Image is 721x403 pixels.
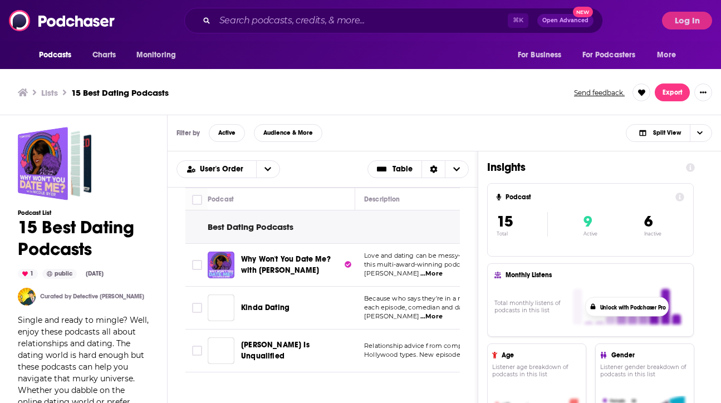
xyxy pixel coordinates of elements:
[39,47,72,63] span: Podcasts
[85,45,123,66] a: Charts
[71,87,169,98] h3: 15 Best Dating Podcasts
[393,165,413,173] span: Table
[510,45,576,66] button: open menu
[694,83,712,101] button: Show More Button
[215,12,508,30] input: Search podcasts, credits, & more...
[662,12,712,30] button: Log In
[537,14,594,27] button: Open AdvancedNew
[364,294,534,302] span: Because who says they're in a relationship anymore? In
[653,130,681,136] span: Split View
[200,165,247,173] span: User's Order
[600,303,666,311] button: Unlock with Podchaser Pro
[573,7,593,17] span: New
[542,18,588,23] span: Open Advanced
[421,161,445,178] div: Sort Direction
[208,294,234,321] a: Kinda Dating
[208,222,293,232] tr: Best Dating Podcasts
[506,271,681,279] h4: Monthly Listens
[263,130,313,136] span: Audience & More
[241,340,351,362] a: [PERSON_NAME] Is Unqualified
[626,124,712,142] button: Choose View
[208,337,234,364] a: Anna Faris Is Unqualified
[571,88,628,97] button: Send feedback.
[241,254,351,276] a: Why Won't You Date Me? with [PERSON_NAME]
[497,231,547,237] p: Total
[644,212,653,231] span: 6
[518,47,562,63] span: For Business
[256,161,279,178] button: open menu
[192,346,202,356] span: Toggle select row
[364,261,503,277] span: this multi-award-winning podcast, comedian [PERSON_NAME]
[492,363,581,378] h4: Listener age breakdown of podcasts in this list
[367,160,469,178] button: Choose View
[600,363,689,378] h4: Listener gender breakdown of podcasts in this list
[18,269,38,279] div: 1
[192,303,202,313] span: Toggle select row
[241,303,290,312] span: Kinda Dating
[583,212,592,231] span: 9
[508,13,528,28] span: ⌘ K
[18,217,149,260] h1: 15 Best Dating Podcasts
[176,160,280,178] h2: Choose List sort
[218,130,236,136] span: Active
[494,299,569,314] h4: Total monthly listens of podcasts in this list
[92,47,116,63] span: Charts
[583,231,597,237] p: Active
[208,193,234,206] div: Podcast
[364,342,517,350] span: Relationship advice from completely unqualified
[644,231,661,237] p: Inactive
[582,47,636,63] span: For Podcasters
[487,160,677,174] h1: Insights
[502,351,577,359] h4: Age
[241,340,310,361] span: [PERSON_NAME] Is Unqualified
[655,83,690,101] button: Export
[497,212,513,231] span: 15
[136,47,176,63] span: Monitoring
[420,312,443,321] span: ...More
[506,193,671,201] h4: Podcast
[184,8,603,33] div: Search podcasts, credits, & more...
[129,45,190,66] button: open menu
[649,45,690,66] button: open menu
[657,47,676,63] span: More
[18,127,91,200] a: 15 Best Dating Podcasts
[364,193,400,206] div: Description
[611,351,685,359] h4: Gender
[209,124,245,142] button: Active
[18,209,149,217] h3: Podcast List
[40,293,144,300] a: Curated by Detective [PERSON_NAME]
[241,302,290,313] a: Kinda Dating
[177,165,256,173] button: open menu
[364,351,519,358] span: Hollywood types. New episodes every week! Host
[176,129,200,137] h3: Filter by
[81,269,108,278] div: [DATE]
[9,10,116,31] img: Podchaser - Follow, Share and Rate Podcasts
[31,45,86,66] button: open menu
[208,252,234,278] img: Why Won't You Date Me? with Nicole Byer
[364,252,536,259] span: Love and dating can be messy—so let’s talk about it! On
[364,303,498,320] span: each episode, comedian and dating expert, [PERSON_NAME]
[241,254,331,275] span: Why Won't You Date Me? with [PERSON_NAME]
[42,269,77,279] div: public
[18,288,36,306] img: DetectivePodz
[41,87,58,98] a: Lists
[254,124,322,142] button: Audience & More
[575,45,652,66] button: open menu
[420,269,443,278] span: ...More
[192,260,202,270] span: Toggle select row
